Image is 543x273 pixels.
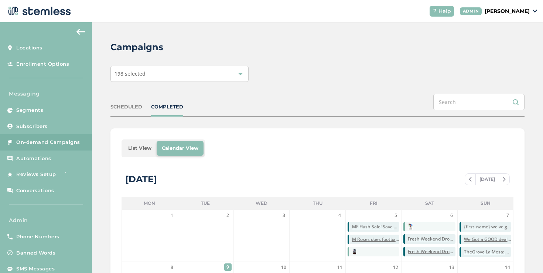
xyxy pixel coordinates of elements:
span: Reviews Setup [16,171,56,178]
span: Banned Words [16,249,55,257]
span: 4 [336,212,344,219]
span: 7 [504,212,511,219]
div: SCHEDULED [110,103,142,111]
span: We Got a GOOD deal for you at GOOD ([STREET_ADDRESS][PERSON_NAME])! Reply END to cancel [464,236,511,243]
div: [DATE] [125,173,157,186]
span: 198 selected [115,70,146,77]
li: Sat [402,197,458,210]
img: YGoIDJ4Tn4U6NHhAeUXqA98jS7ya2WPnCVJqAL.jpg [408,224,413,230]
span: Subscribers [16,123,48,130]
span: 6 [448,212,455,219]
img: logo-dark-0685b13c.svg [6,4,71,18]
img: icon-arrow-back-accent-c549486e.svg [76,29,85,35]
span: Fresh Weekend Drops you dont want to miss at Nexlef and Live Source! Tap link for more info Reply... [408,248,455,255]
li: Wed [233,197,290,210]
span: 13 [448,264,455,271]
span: 9 [224,263,232,271]
span: 8 [168,264,176,271]
span: SMS Messages [16,265,55,273]
img: glitter-stars-b7820f95.gif [62,167,76,182]
input: Search [433,94,525,110]
span: 5 [392,212,399,219]
div: COMPLETED [151,103,183,111]
span: 2 [224,212,232,219]
img: icon-help-white-03924b79.svg [433,9,437,13]
img: icon-chevron-right-bae969c5.svg [503,177,506,182]
span: 1 [168,212,176,219]
span: 14 [504,264,511,271]
span: Fresh Weekend Drops you dont want to miss at Nexlef and Live Source! Tap link for more info Reply... [408,236,455,242]
li: Mon [122,197,178,210]
li: Sun [457,197,513,210]
span: MF Flash Sale! Save 30% [DATE] only. Use code: [DATE]30. Ends [DATE] 10am EST. Shop now! Reply EN... [352,224,399,230]
iframe: Chat Widget [506,238,543,273]
li: Fri [345,197,402,210]
span: Segments [16,107,43,114]
span: On-demand Campaigns [16,139,80,146]
span: Automations [16,155,51,162]
li: Calendar View [157,141,204,156]
li: Thu [290,197,346,210]
li: Tue [178,197,234,210]
span: 12 [392,264,399,271]
img: icon-chevron-left-b8c47ebb.svg [469,177,472,182]
span: Enrollment Options [16,61,69,68]
span: 10 [280,264,287,271]
li: List View [123,141,157,156]
p: [PERSON_NAME] [485,7,530,15]
img: 0PRcdfF9NgNJIvHRdAFIEo168gTjqcFYMsmhSSP.jpg [352,249,357,255]
span: M Roses does football! When your team wins this weekend get a free roll w/ purchase! Tap link for... [352,236,399,243]
span: Locations [16,44,42,52]
div: ADMIN [460,7,482,15]
span: 11 [336,264,344,271]
span: [DATE] [475,174,499,185]
span: TheGrove La Mesa: You have a new notification waiting for you, {first_name}! Reply END to cancel [464,249,511,255]
span: Conversations [16,187,54,194]
span: Help [438,7,451,15]
span: Phone Numbers [16,233,59,241]
img: icon_down-arrow-small-66adaf34.svg [533,10,537,13]
span: {first_name} we've got the best VIP deals at you favorite store💰📈 Click the link now, deals won't... [464,224,511,230]
span: 3 [280,212,287,219]
h2: Campaigns [110,41,163,54]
